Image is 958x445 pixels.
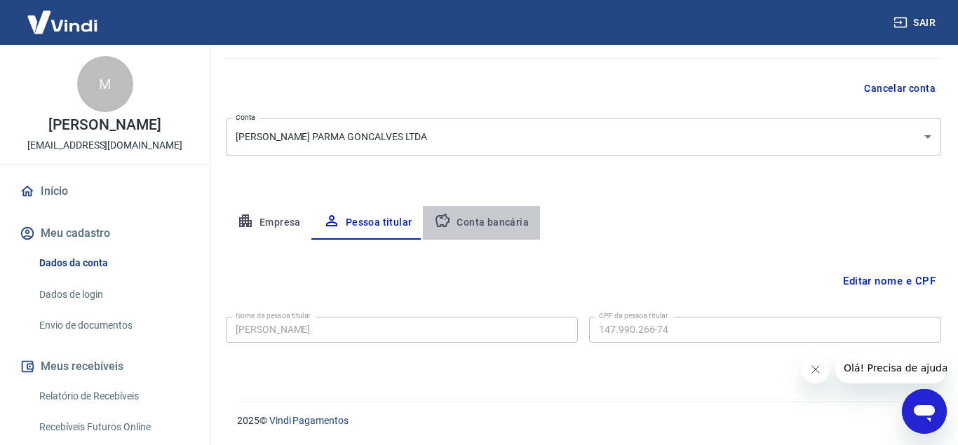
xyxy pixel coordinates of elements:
button: Conta bancária [423,206,540,240]
button: Meus recebíveis [17,351,193,382]
p: [EMAIL_ADDRESS][DOMAIN_NAME] [27,138,182,153]
img: Vindi [17,1,108,43]
iframe: Mensagem da empresa [835,352,947,383]
iframe: Botão para abrir a janela de mensagens [902,389,947,434]
a: Recebíveis Futuros Online [34,413,193,441]
a: Dados da conta [34,249,193,278]
a: Vindi Pagamentos [269,415,349,426]
button: Cancelar conta [858,76,941,102]
p: 2025 © [237,413,924,428]
a: Envio de documentos [34,311,193,340]
label: Nome da pessoa titular [236,310,311,321]
iframe: Fechar mensagem [802,355,830,383]
label: Conta [236,112,255,123]
span: Olá! Precisa de ajuda? [8,10,118,21]
div: [PERSON_NAME] PARMA GONCALVES LTDA [226,118,941,156]
button: Sair [891,10,941,36]
label: CPF da pessoa titular [599,310,668,321]
p: [PERSON_NAME] [48,118,161,132]
button: Empresa [226,206,312,240]
button: Pessoa titular [312,206,424,240]
a: Início [17,176,193,207]
a: Relatório de Recebíveis [34,382,193,411]
a: Dados de login [34,280,193,309]
button: Meu cadastro [17,218,193,249]
button: Editar nome e CPF [837,268,941,294]
div: M [77,56,133,112]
